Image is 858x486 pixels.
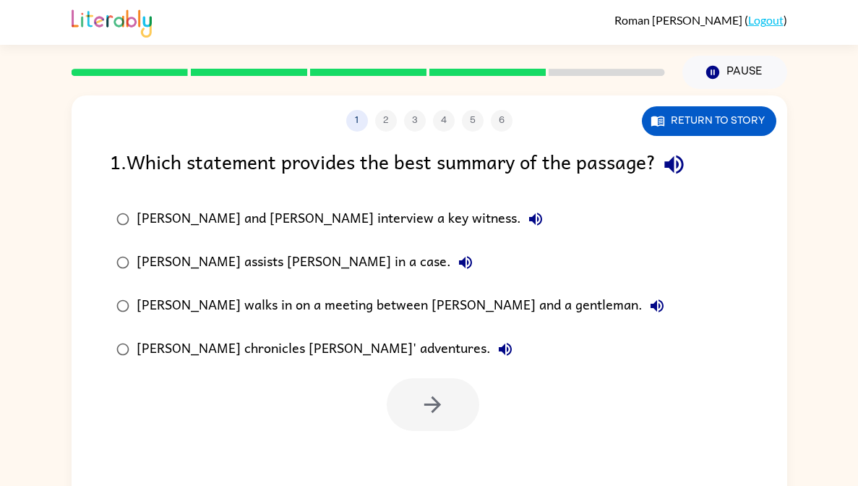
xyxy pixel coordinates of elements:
button: [PERSON_NAME] assists [PERSON_NAME] in a case. [451,248,480,277]
div: [PERSON_NAME] chronicles [PERSON_NAME]' adventures. [137,335,520,364]
a: Logout [748,13,784,27]
button: [PERSON_NAME] chronicles [PERSON_NAME]' adventures. [491,335,520,364]
button: [PERSON_NAME] and [PERSON_NAME] interview a key witness. [521,205,550,234]
img: Literably [72,6,152,38]
button: Return to story [642,106,776,136]
div: ( ) [614,13,787,27]
span: Roman [PERSON_NAME] [614,13,745,27]
button: Pause [682,56,787,89]
button: [PERSON_NAME] walks in on a meeting between [PERSON_NAME] and a gentleman. [643,291,672,320]
div: [PERSON_NAME] assists [PERSON_NAME] in a case. [137,248,480,277]
button: 1 [346,110,368,132]
div: [PERSON_NAME] walks in on a meeting between [PERSON_NAME] and a gentleman. [137,291,672,320]
div: [PERSON_NAME] and [PERSON_NAME] interview a key witness. [137,205,550,234]
div: 1 . Which statement provides the best summary of the passage? [110,146,749,183]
